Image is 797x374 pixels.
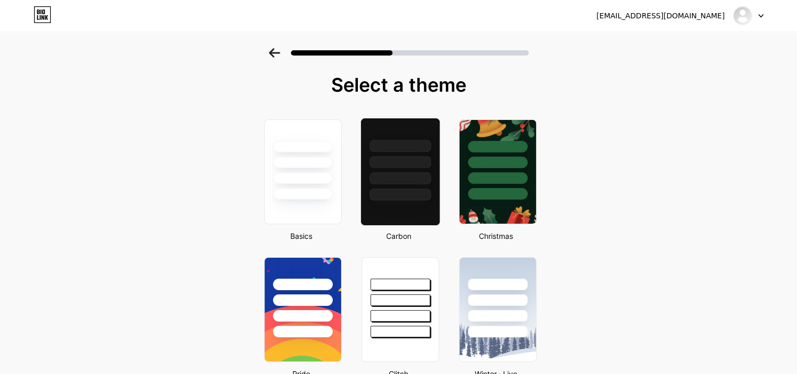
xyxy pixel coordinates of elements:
img: LANTERN BEARERS [733,6,752,26]
div: Carbon [358,230,439,241]
div: [EMAIL_ADDRESS][DOMAIN_NAME] [596,10,725,21]
div: Basics [261,230,342,241]
div: Christmas [456,230,537,241]
div: Select a theme [260,74,538,95]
